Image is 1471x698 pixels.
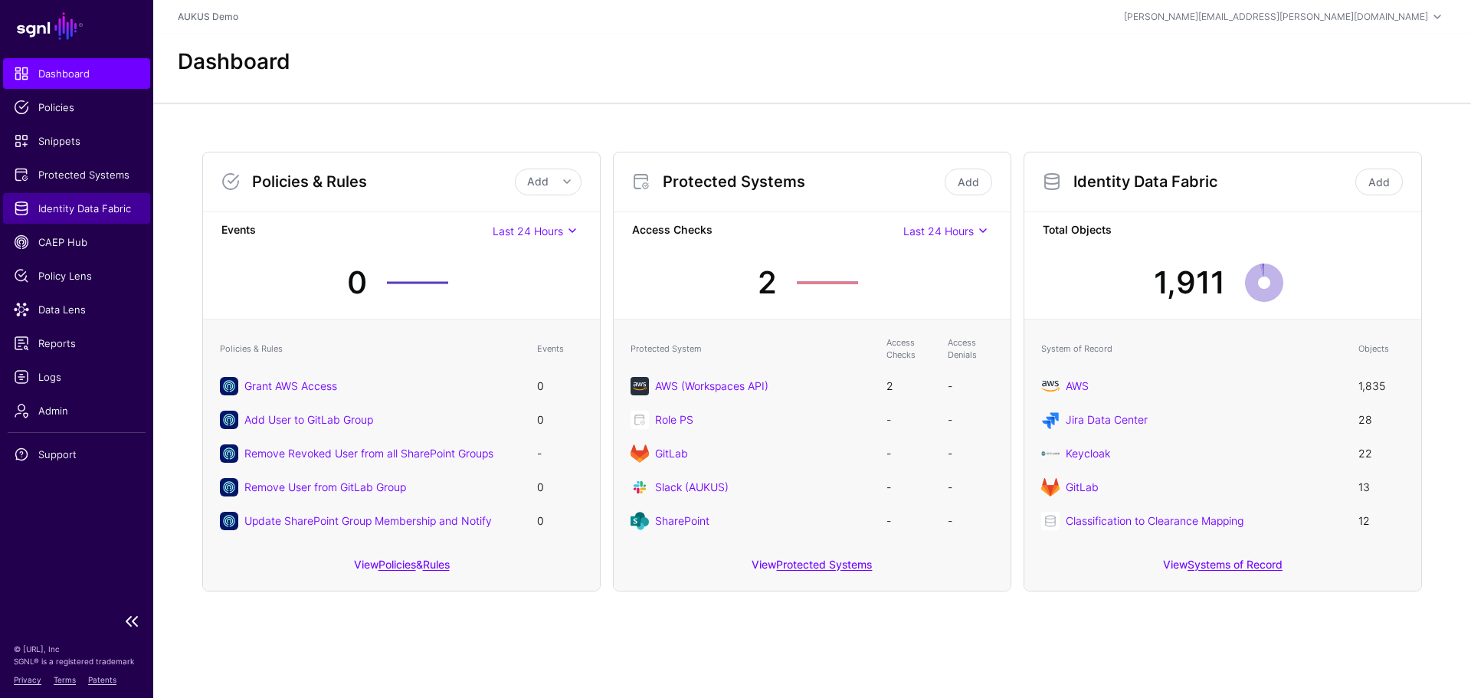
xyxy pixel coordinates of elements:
td: 22 [1351,437,1412,470]
td: 0 [529,470,591,504]
td: 12 [1351,504,1412,538]
a: AWS (Workspaces API) [655,379,768,392]
th: Access Denials [940,329,1001,369]
a: Add [945,169,992,195]
a: GitLab [655,447,688,460]
a: Reports [3,328,150,359]
td: - [529,437,591,470]
h3: Identity Data Fabric [1073,172,1352,191]
a: Update SharePoint Group Membership and Notify [244,514,492,527]
img: svg+xml;base64,PD94bWwgdmVyc2lvbj0iMS4wIiBlbmNvZGluZz0iVVRGLTgiPz4KPHN2ZyB2ZXJzaW9uPSIxLjEiIHhtbG... [1041,478,1060,496]
a: Identity Data Fabric [3,193,150,224]
td: - [879,504,940,538]
a: GitLab [1066,480,1099,493]
td: - [879,470,940,504]
td: - [940,437,1001,470]
a: Terms [54,675,76,684]
a: Snippets [3,126,150,156]
a: Remove User from GitLab Group [244,480,406,493]
a: Logs [3,362,150,392]
a: Remove Revoked User from all SharePoint Groups [244,447,493,460]
strong: Events [221,221,493,241]
div: 0 [347,260,367,306]
span: Logs [14,369,139,385]
span: Reports [14,336,139,351]
th: Protected System [623,329,879,369]
div: 1,911 [1154,260,1225,306]
th: Objects [1351,329,1412,369]
th: Policies & Rules [212,329,529,369]
span: Support [14,447,139,462]
span: CAEP Hub [14,234,139,250]
a: Protected Systems [3,159,150,190]
a: CAEP Hub [3,227,150,257]
a: Systems of Record [1188,558,1283,571]
a: Add [1355,169,1403,195]
a: Admin [3,395,150,426]
a: Jira Data Center [1066,413,1148,426]
a: Patents [88,675,116,684]
a: Rules [423,558,450,571]
a: AWS [1066,379,1089,392]
td: 0 [529,504,591,538]
p: SGNL® is a registered trademark [14,655,139,667]
div: View [1024,547,1421,591]
span: Policy Lens [14,268,139,283]
span: Policies [14,100,139,115]
a: Grant AWS Access [244,379,337,392]
img: svg+xml;base64,PHN2ZyB4bWxucz0iaHR0cDovL3d3dy53My5vcmcvMjAwMC9zdmciIHhtbG5zOnhsaW5rPSJodHRwOi8vd3... [1041,377,1060,395]
a: SGNL [9,9,144,43]
div: View [614,547,1011,591]
a: Dashboard [3,58,150,89]
img: svg+xml;base64,PD94bWwgdmVyc2lvbj0iMS4wIiBlbmNvZGluZz0idXRmLTgiPz4KPCEtLSBHZW5lcmF0b3I6IEFkb2JlIE... [631,512,649,530]
a: Policies [378,558,416,571]
a: Role PS [655,413,693,426]
a: Add User to GitLab Group [244,413,373,426]
a: SharePoint [655,514,709,527]
td: - [879,437,940,470]
a: Classification to Clearance Mapping [1066,514,1243,527]
img: svg+xml;base64,PHN2ZyB4bWxucz0iaHR0cDovL3d3dy53My5vcmcvMjAwMC9zdmciIHdpZHRoPSI3MjkuNTc3IiBoZWlnaH... [1041,444,1060,463]
a: Privacy [14,675,41,684]
td: 28 [1351,403,1412,437]
a: Policy Lens [3,261,150,291]
span: Data Lens [14,302,139,317]
a: Protected Systems [776,558,872,571]
td: 0 [529,403,591,437]
td: - [940,470,1001,504]
a: AUKUS Demo [178,11,238,22]
img: svg+xml;base64,PHN2ZyB3aWR0aD0iNjQiIGhlaWdodD0iNjQiIHZpZXdCb3g9IjAgMCA2NCA2NCIgZmlsbD0ibm9uZSIgeG... [631,377,649,395]
td: - [940,369,1001,403]
h2: Dashboard [178,49,290,75]
th: Events [529,329,591,369]
h3: Policies & Rules [252,172,515,191]
img: svg+xml;base64,PHN2ZyBoZWlnaHQ9IjI1MDAiIHByZXNlcnZlQXNwZWN0UmF0aW89InhNaWRZTWlkIiB3aWR0aD0iMjUwMC... [1041,411,1060,429]
span: Protected Systems [14,167,139,182]
td: 1,835 [1351,369,1412,403]
span: Dashboard [14,66,139,81]
span: Identity Data Fabric [14,201,139,216]
td: 0 [529,369,591,403]
span: Last 24 Hours [903,224,974,238]
a: Slack (AUKUS) [655,480,729,493]
strong: Access Checks [632,221,903,241]
td: 13 [1351,470,1412,504]
img: svg+xml;base64,PHN2ZyBoZWlnaHQ9IjI0MDQiIHZpZXdCb3g9Ii0uMSAuNSA5NjAuMiA5MjMuOSIgd2lkdGg9IjI1MDAiIH... [631,444,649,463]
img: svg+xml;base64,PHN2ZyB3aWR0aD0iNjQiIGhlaWdodD0iNjQiIHZpZXdCb3g9IjAgMCA2NCA2NCIgZmlsbD0ibm9uZSIgeG... [631,478,649,496]
a: Keycloak [1066,447,1110,460]
a: Data Lens [3,294,150,325]
h3: Protected Systems [663,172,942,191]
td: - [940,403,1001,437]
span: Admin [14,403,139,418]
div: [PERSON_NAME][EMAIL_ADDRESS][PERSON_NAME][DOMAIN_NAME] [1124,10,1428,24]
p: © [URL], Inc [14,643,139,655]
th: Access Checks [879,329,940,369]
td: - [940,504,1001,538]
div: 2 [758,260,777,306]
div: View & [203,547,600,591]
span: Snippets [14,133,139,149]
span: Add [527,175,549,188]
td: - [879,403,940,437]
span: Last 24 Hours [493,224,563,238]
a: Policies [3,92,150,123]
